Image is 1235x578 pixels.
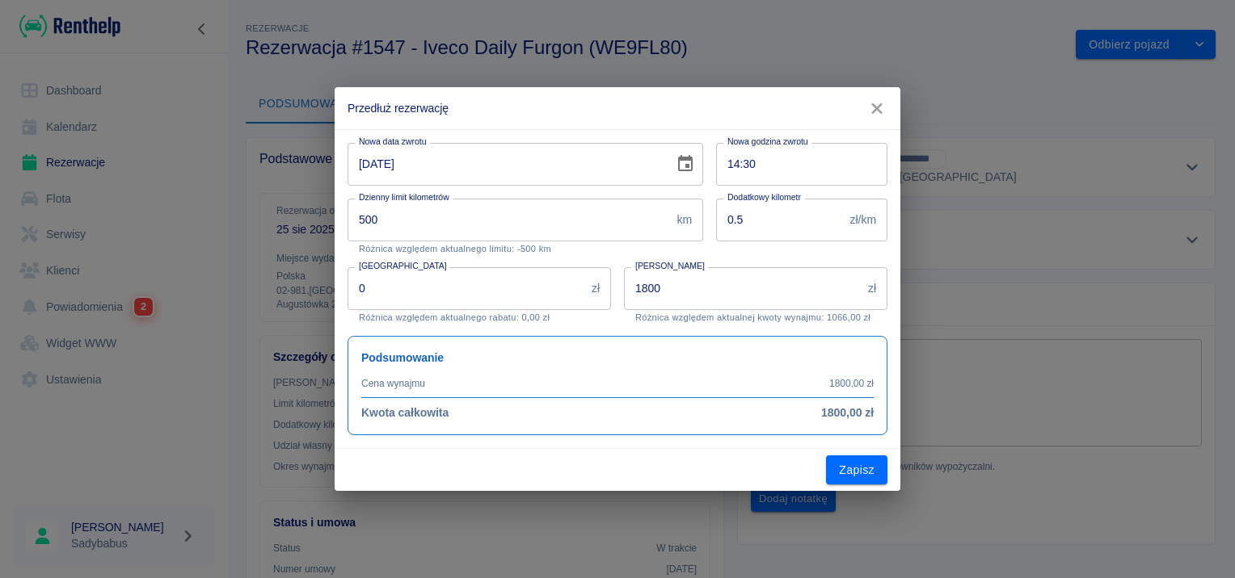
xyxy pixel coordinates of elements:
[727,191,801,203] label: Dodatkowy kilometr
[359,312,600,323] p: Różnica względem aktualnego rabatu: 0,00 zł
[624,267,862,310] input: Kwota wynajmu od początkowej daty, nie samego aneksu.
[592,280,600,297] p: zł
[635,312,876,323] p: Różnica względem aktualnej kwoty wynajmu: 1066,00 zł
[361,376,425,391] p: Cena wynajmu
[850,212,876,228] p: zł/km
[348,267,585,310] input: Kwota rabatu ustalona na początku
[716,143,876,186] input: hh:mm
[361,404,449,421] h6: Kwota całkowita
[821,404,874,421] h6: 1800,00 zł
[826,455,887,485] button: Zapisz
[635,260,705,272] label: [PERSON_NAME]
[868,280,876,297] p: zł
[829,376,874,391] p: 1800,00 zł
[361,350,874,366] h6: Podsumowanie
[677,212,692,228] p: km
[359,191,449,203] label: Dzienny limit kilometrów
[359,136,426,148] label: Nowa data zwrotu
[727,136,808,148] label: Nowa godzina zwrotu
[359,244,692,254] p: Różnica względem aktualnego limitu: -500 km
[348,143,663,186] input: DD-MM-YYYY
[359,260,447,272] label: [GEOGRAPHIC_DATA]
[335,87,900,129] h2: Przedłuż rezerwację
[669,148,702,180] button: Choose date, selected date is 27 sie 2025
